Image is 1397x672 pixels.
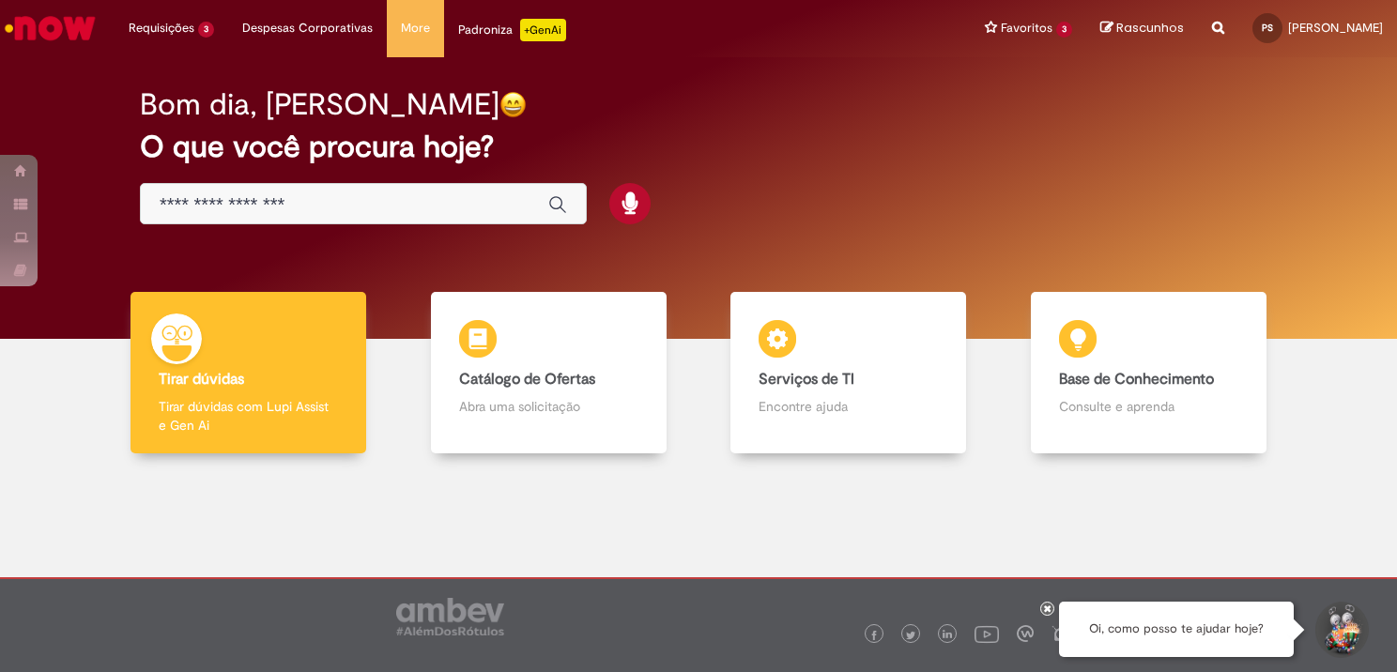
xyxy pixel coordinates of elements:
img: logo_footer_workplace.png [1017,625,1034,642]
span: Favoritos [1001,19,1052,38]
span: More [401,19,430,38]
p: Tirar dúvidas com Lupi Assist e Gen Ai [159,397,338,435]
img: logo_footer_facebook.png [869,631,879,640]
h2: O que você procura hoje? [140,130,1257,163]
div: Padroniza [458,19,566,41]
a: Base de Conhecimento Consulte e aprenda [999,292,1299,454]
p: Consulte e aprenda [1059,397,1238,416]
img: ServiceNow [2,9,99,47]
span: 3 [198,22,214,38]
img: logo_footer_youtube.png [975,621,999,646]
span: [PERSON_NAME] [1288,20,1383,36]
span: Requisições [129,19,194,38]
b: Base de Conhecimento [1059,370,1214,389]
span: Rascunhos [1116,19,1184,37]
a: Serviços de TI Encontre ajuda [698,292,999,454]
b: Tirar dúvidas [159,370,244,389]
img: logo_footer_linkedin.png [943,630,952,641]
b: Serviços de TI [759,370,854,389]
button: Iniciar Conversa de Suporte [1313,602,1369,658]
span: Despesas Corporativas [242,19,373,38]
p: Abra uma solicitação [459,397,638,416]
img: logo_footer_naosei.png [1052,625,1068,642]
p: +GenAi [520,19,566,41]
b: Catálogo de Ofertas [459,370,595,389]
span: 3 [1056,22,1072,38]
a: Catálogo de Ofertas Abra uma solicitação [399,292,699,454]
h2: Bom dia, [PERSON_NAME] [140,88,499,121]
a: Rascunhos [1100,20,1184,38]
span: PS [1262,22,1273,34]
img: logo_footer_ambev_rotulo_gray.png [396,598,504,635]
a: Tirar dúvidas Tirar dúvidas com Lupi Assist e Gen Ai [99,292,399,454]
p: Encontre ajuda [759,397,938,416]
img: logo_footer_twitter.png [906,631,915,640]
img: happy-face.png [499,91,527,118]
div: Oi, como posso te ajudar hoje? [1059,602,1294,657]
